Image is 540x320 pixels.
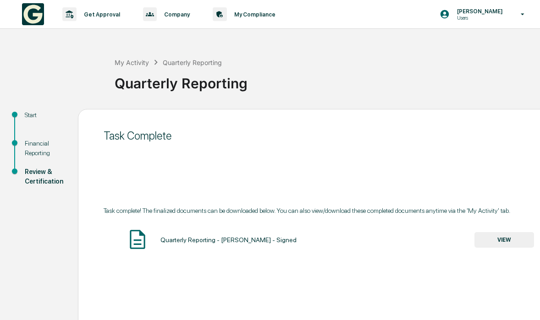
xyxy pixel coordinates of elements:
p: Company [157,11,194,18]
img: Document Icon [126,228,149,251]
div: Start [25,110,63,120]
div: Quarterly Reporting [115,68,535,92]
button: VIEW [474,232,534,248]
img: logo [22,3,44,25]
div: Financial Reporting [25,139,63,158]
div: Quarterly Reporting [163,59,222,66]
div: My Activity [115,59,149,66]
p: Users [450,15,507,21]
p: My Compliance [227,11,280,18]
div: Review & Certification [25,167,63,186]
p: Get Approval [77,11,125,18]
p: [PERSON_NAME] [450,8,507,15]
div: Quarterly Reporting - [PERSON_NAME] - Signed [160,236,297,244]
